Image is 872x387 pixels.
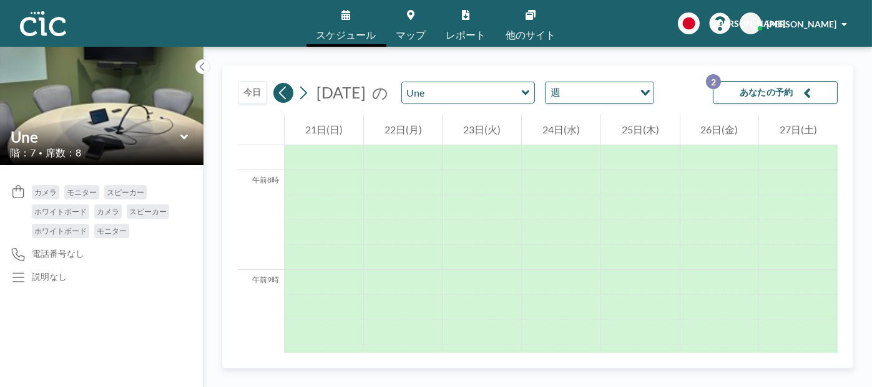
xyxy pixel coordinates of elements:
div: オプションを検索 [546,82,654,103]
font: ホワイトボード [34,207,87,216]
font: 2 [711,77,716,87]
font: 席数：8 [46,146,81,158]
font: マップ [396,29,426,41]
img: 組織ロゴ [20,11,66,36]
font: • [39,149,42,156]
font: 他のサイト [506,29,556,41]
input: ウネ [402,82,522,103]
font: モニター [97,226,127,236]
font: スピーカー [107,188,144,197]
font: あなたの予約 [740,87,793,97]
font: 23日(火) [463,123,501,135]
font: の [372,83,388,102]
font: 25日(木) [622,123,659,135]
font: 26日(金) [700,123,738,135]
font: 午前9時 [252,275,279,284]
font: [PERSON_NAME] [767,19,836,29]
font: スピーカー [129,207,167,216]
font: 午前8時 [252,175,279,184]
font: [DATE] [316,83,366,102]
font: [PERSON_NAME] [716,18,786,29]
font: スケジュール [316,29,376,41]
font: レポート [446,29,486,41]
span: 週 [548,85,563,101]
font: ホワイトボード [34,226,87,236]
input: ウネ [11,128,180,146]
font: 階：7 [10,146,36,158]
button: 今日 [238,81,267,104]
font: 22日(月) [385,123,422,135]
font: 24日(水) [542,123,580,135]
font: 電話番号なし [32,248,84,259]
font: カメラ [34,188,57,197]
font: モニター [67,188,97,197]
font: カメラ [97,207,119,216]
font: 21日(日) [305,123,343,135]
font: 今日 [243,87,262,97]
button: あなたの予約2 [713,81,838,104]
input: オプションを検索 [564,85,633,101]
font: 27日(土) [780,123,817,135]
font: 説明なし [32,271,67,282]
